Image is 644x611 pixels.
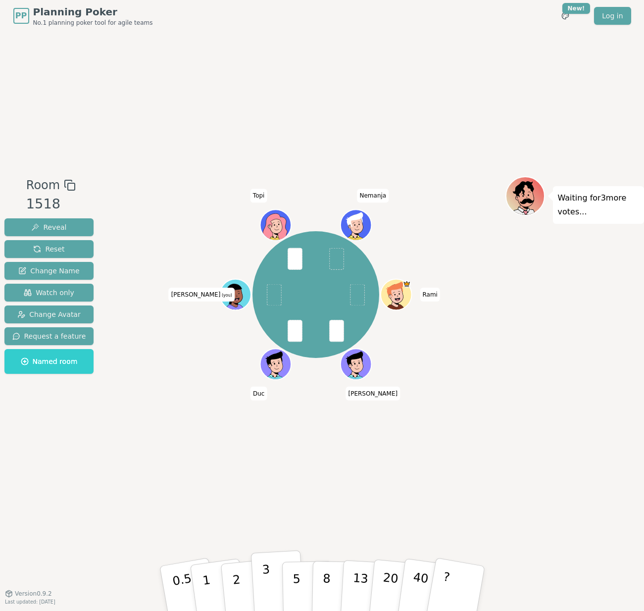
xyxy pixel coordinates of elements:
span: Planning Poker [33,5,153,19]
button: Request a feature [4,327,94,345]
span: Room [26,176,60,194]
span: Click to change your name [420,288,440,302]
span: Named room [21,356,78,366]
a: Log in [594,7,631,25]
button: Reveal [4,218,94,236]
div: New! [562,3,591,14]
button: New! [556,7,574,25]
span: Last updated: [DATE] [5,599,55,605]
span: Click to change your name [357,189,389,203]
span: Request a feature [12,331,86,341]
span: Click to change your name [250,387,267,401]
span: No.1 planning poker tool for agile teams [33,19,153,27]
span: (you) [220,293,232,298]
span: Reveal [31,222,66,232]
a: PPPlanning PokerNo.1 planning poker tool for agile teams [13,5,153,27]
button: Click to change your avatar [221,280,250,309]
span: Click to change your name [250,189,267,203]
span: Change Avatar [17,309,81,319]
span: Rami is the host [403,280,411,288]
button: Change Name [4,262,94,280]
span: Reset [33,244,64,254]
button: Watch only [4,284,94,302]
button: Reset [4,240,94,258]
button: Change Avatar [4,305,94,323]
div: 1518 [26,194,76,214]
span: Version 0.9.2 [15,590,52,598]
p: Waiting for 3 more votes... [558,191,639,219]
span: Change Name [18,266,79,276]
span: Click to change your name [169,288,235,302]
button: Version0.9.2 [5,590,52,598]
span: Click to change your name [346,387,400,401]
span: Watch only [24,288,74,298]
span: PP [15,10,27,22]
button: Named room [4,349,94,374]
